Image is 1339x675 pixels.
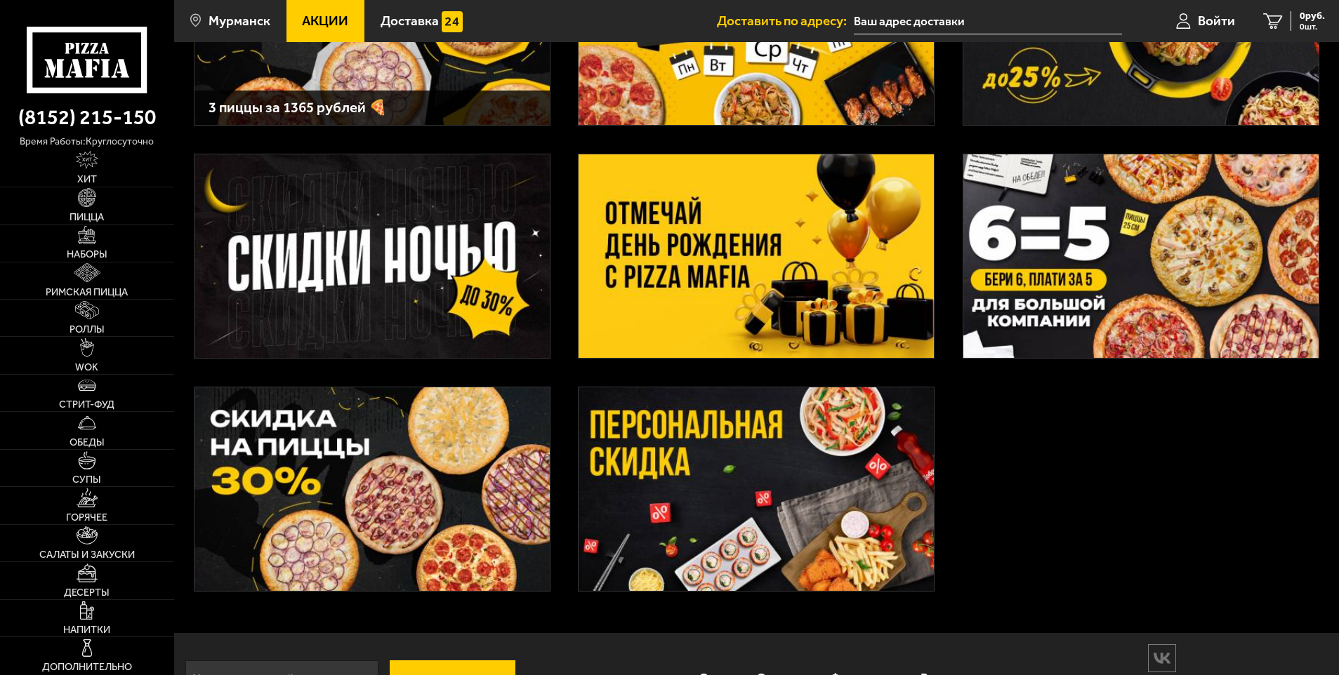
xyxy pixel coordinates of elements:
span: Стрит-фуд [59,400,114,410]
span: 0 руб. [1300,11,1325,21]
span: Доставка [381,14,439,27]
span: Дополнительно [42,662,132,672]
span: Супы [72,475,101,485]
span: Римская пицца [46,288,128,298]
span: Наборы [67,250,107,260]
img: vk [1149,646,1175,670]
span: 0 шт. [1300,22,1325,31]
span: Роллы [70,325,105,335]
span: Мурманск [209,14,270,27]
span: Войти [1198,14,1235,27]
h3: 3 пиццы за 1365 рублей 🍕 [209,100,536,115]
span: Напитки [63,625,110,635]
span: Обеды [70,438,105,448]
span: Десерты [64,588,110,598]
input: Ваш адрес доставки [854,8,1121,34]
span: Хит [77,175,97,185]
img: 15daf4d41897b9f0e9f617042186c801.svg [442,11,463,32]
span: WOK [75,363,98,373]
span: Горячее [66,513,107,523]
span: Пицца [70,213,104,222]
span: Доставить по адресу: [717,14,854,27]
span: Акции [302,14,348,27]
span: Салаты и закуски [39,550,135,560]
